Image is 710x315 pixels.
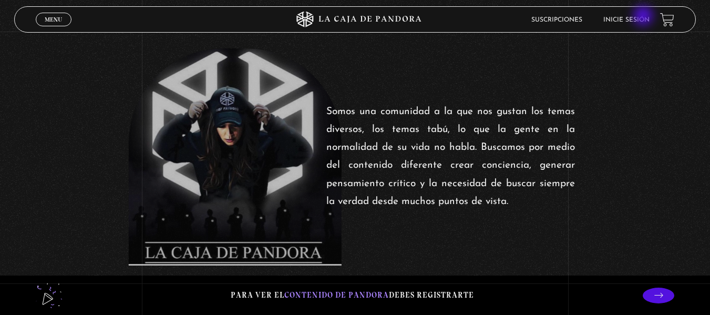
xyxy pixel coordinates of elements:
[231,288,474,302] p: Para ver el debes registrarte
[531,17,582,23] a: Suscripciones
[660,12,674,26] a: View your shopping cart
[41,25,66,33] span: Cerrar
[326,103,575,211] p: Somos una comunidad a la que nos gustan los temas diversos, los temas tabú, lo que la gente en la...
[45,16,62,23] span: Menu
[603,17,650,23] a: Inicie sesión
[284,290,389,300] span: contenido de Pandora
